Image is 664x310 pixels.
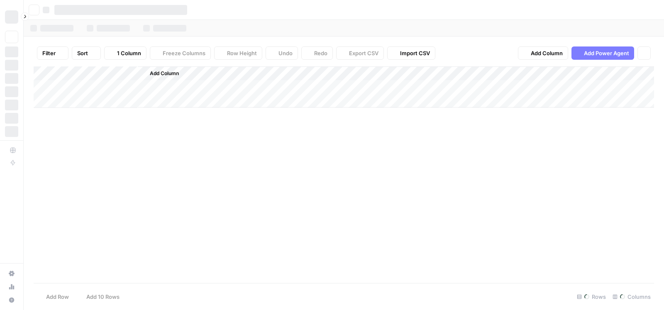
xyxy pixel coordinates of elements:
[266,46,298,60] button: Undo
[609,290,654,303] div: Columns
[150,70,179,77] span: Add Column
[314,49,327,57] span: Redo
[214,46,262,60] button: Row Height
[5,293,18,307] button: Help + Support
[5,280,18,293] a: Usage
[46,293,69,301] span: Add Row
[34,290,74,303] button: Add Row
[336,46,384,60] button: Export CSV
[77,49,88,57] span: Sort
[400,49,430,57] span: Import CSV
[387,46,435,60] button: Import CSV
[104,46,146,60] button: 1 Column
[301,46,333,60] button: Redo
[5,267,18,280] a: Settings
[86,293,120,301] span: Add 10 Rows
[531,49,563,57] span: Add Column
[37,46,68,60] button: Filter
[584,49,629,57] span: Add Power Agent
[117,49,141,57] span: 1 Column
[278,49,293,57] span: Undo
[518,46,568,60] button: Add Column
[227,49,257,57] span: Row Height
[574,290,609,303] div: Rows
[139,68,182,79] button: Add Column
[74,290,124,303] button: Add 10 Rows
[150,46,211,60] button: Freeze Columns
[163,49,205,57] span: Freeze Columns
[571,46,634,60] button: Add Power Agent
[42,49,56,57] span: Filter
[349,49,378,57] span: Export CSV
[72,46,101,60] button: Sort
